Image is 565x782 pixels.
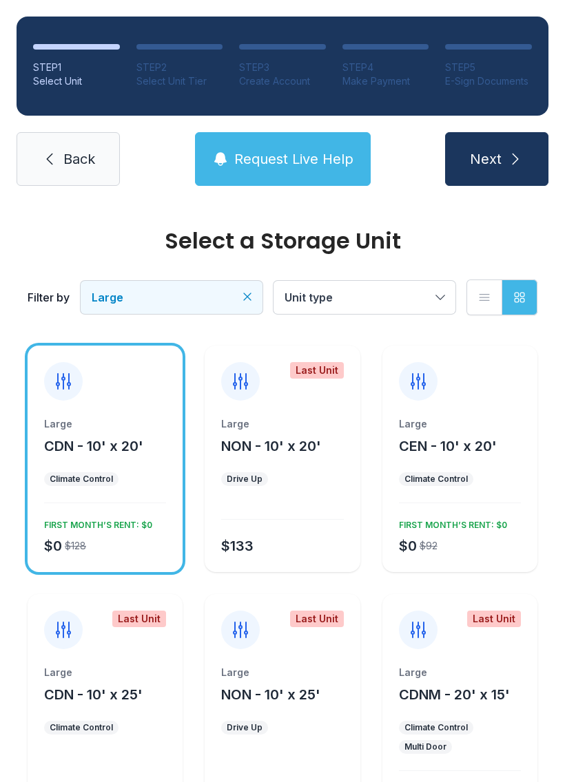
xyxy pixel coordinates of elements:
button: CEN - 10' x 20' [399,436,497,456]
div: STEP 1 [33,61,120,74]
div: Last Unit [290,611,344,627]
div: STEP 4 [342,61,429,74]
span: Unit type [285,290,333,304]
button: CDNM - 20' x 15' [399,685,510,704]
div: Large [221,417,343,431]
div: Select Unit [33,74,120,88]
span: Back [63,149,95,169]
span: Request Live Help [234,149,353,169]
div: STEP 5 [445,61,532,74]
button: NON - 10' x 20' [221,436,321,456]
button: Large [81,281,263,314]
div: Climate Control [50,722,113,733]
div: $92 [420,539,438,553]
span: NON - 10' x 25' [221,686,320,703]
span: CDN - 10' x 25' [44,686,143,703]
div: Filter by [28,289,70,306]
div: FIRST MONTH’S RENT: $0 [39,514,152,531]
div: Create Account [239,74,326,88]
div: Climate Control [404,474,468,485]
div: Large [44,417,166,431]
span: CDN - 10' x 20' [44,438,143,454]
div: $0 [44,536,62,556]
div: Climate Control [50,474,113,485]
div: FIRST MONTH’S RENT: $0 [393,514,507,531]
div: Drive Up [227,722,263,733]
button: CDN - 10' x 20' [44,436,143,456]
div: Large [399,417,521,431]
div: $0 [399,536,417,556]
div: Select Unit Tier [136,74,223,88]
div: E-Sign Documents [445,74,532,88]
div: Large [44,666,166,679]
div: Large [221,666,343,679]
span: Next [470,149,502,169]
button: Clear filters [240,290,254,304]
div: Large [399,666,521,679]
div: Climate Control [404,722,468,733]
div: Multi Door [404,741,446,752]
div: Make Payment [342,74,429,88]
button: NON - 10' x 25' [221,685,320,704]
button: CDN - 10' x 25' [44,685,143,704]
span: CDNM - 20' x 15' [399,686,510,703]
div: STEP 3 [239,61,326,74]
div: Last Unit [467,611,521,627]
div: $128 [65,539,86,553]
span: NON - 10' x 20' [221,438,321,454]
div: $133 [221,536,254,556]
div: Select a Storage Unit [28,230,537,252]
button: Unit type [274,281,455,314]
span: Large [92,290,123,304]
div: Last Unit [112,611,166,627]
div: STEP 2 [136,61,223,74]
div: Last Unit [290,362,344,379]
span: CEN - 10' x 20' [399,438,497,454]
div: Drive Up [227,474,263,485]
